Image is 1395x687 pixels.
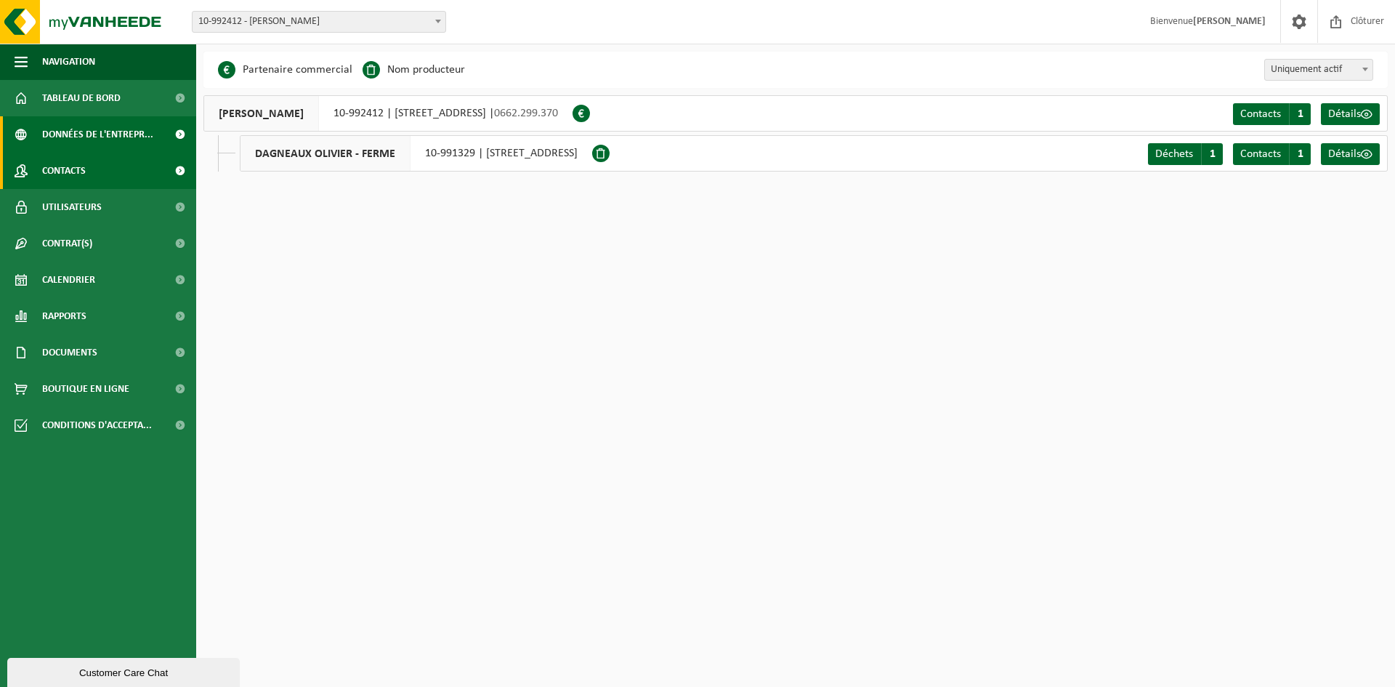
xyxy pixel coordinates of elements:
[1233,103,1311,125] a: Contacts 1
[192,11,446,33] span: 10-992412 - OLIVIER DAGNEAUX - FOURBECHIES
[1148,143,1223,165] a: Déchets 1
[203,95,573,132] div: 10-992412 | [STREET_ADDRESS] |
[42,153,86,189] span: Contacts
[193,12,445,32] span: 10-992412 - OLIVIER DAGNEAUX - FOURBECHIES
[1155,148,1193,160] span: Déchets
[1265,60,1372,80] span: Uniquement actif
[1240,148,1281,160] span: Contacts
[1289,103,1311,125] span: 1
[218,59,352,81] li: Partenaire commercial
[240,136,411,171] span: DAGNEAUX OLIVIER - FERME
[1321,103,1380,125] a: Détails
[240,135,592,172] div: 10-991329 | [STREET_ADDRESS]
[7,655,243,687] iframe: chat widget
[42,116,153,153] span: Données de l'entrepr...
[42,262,95,298] span: Calendrier
[42,189,102,225] span: Utilisateurs
[42,371,129,407] span: Boutique en ligne
[42,44,95,80] span: Navigation
[1233,143,1311,165] a: Contacts 1
[1201,143,1223,165] span: 1
[494,108,558,119] span: 0662.299.370
[1240,108,1281,120] span: Contacts
[204,96,319,131] span: [PERSON_NAME]
[42,225,92,262] span: Contrat(s)
[42,298,86,334] span: Rapports
[1264,59,1373,81] span: Uniquement actif
[42,334,97,371] span: Documents
[1328,108,1361,120] span: Détails
[363,59,465,81] li: Nom producteur
[1328,148,1361,160] span: Détails
[42,80,121,116] span: Tableau de bord
[1289,143,1311,165] span: 1
[1193,16,1266,27] strong: [PERSON_NAME]
[1321,143,1380,165] a: Détails
[42,407,152,443] span: Conditions d'accepta...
